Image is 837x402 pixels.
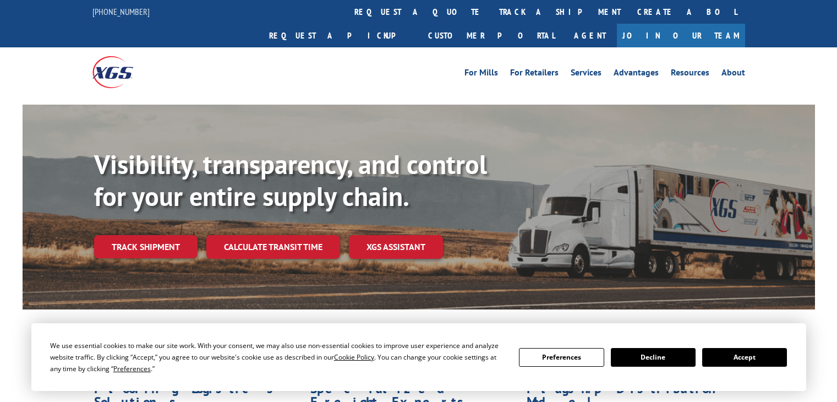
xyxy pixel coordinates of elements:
span: Cookie Policy [334,352,374,362]
a: Request a pickup [261,24,420,47]
a: Customer Portal [420,24,563,47]
button: Accept [702,348,787,367]
a: For Mills [464,68,498,80]
a: Services [571,68,601,80]
a: [PHONE_NUMBER] [92,6,150,17]
a: Join Our Team [617,24,745,47]
b: Visibility, transparency, and control for your entire supply chain. [94,147,487,213]
a: XGS ASSISTANT [349,235,443,259]
div: Cookie Consent Prompt [31,323,806,391]
a: Resources [671,68,709,80]
a: About [721,68,745,80]
a: Advantages [614,68,659,80]
a: Agent [563,24,617,47]
button: Decline [611,348,696,367]
div: We use essential cookies to make our site work. With your consent, we may also use non-essential ... [50,340,506,374]
a: For Retailers [510,68,559,80]
a: Track shipment [94,235,198,258]
span: Preferences [113,364,151,373]
button: Preferences [519,348,604,367]
a: Calculate transit time [206,235,340,259]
